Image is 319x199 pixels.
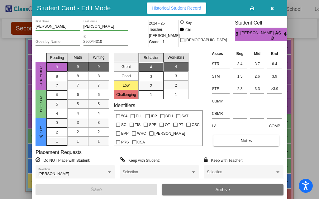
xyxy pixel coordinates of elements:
[135,121,141,129] span: TIS
[93,55,104,60] span: Writing
[168,55,184,60] span: Workskills
[120,157,160,163] label: = Keep with Student:
[275,30,284,36] span: AS
[56,129,58,135] span: 2
[77,101,79,107] span: 5
[56,120,58,126] span: 3
[185,36,227,44] span: [DEMOGRAPHIC_DATA]
[98,111,100,116] span: 4
[56,83,58,88] span: 7
[98,101,100,107] span: 5
[114,102,135,108] label: Identifiers
[266,50,283,57] th: End
[56,74,58,79] span: 8
[38,65,44,87] span: Great
[98,92,100,97] span: 6
[83,40,128,44] input: Enter ID
[77,83,79,88] span: 7
[240,30,275,36] span: [PERSON_NAME]
[77,92,79,97] span: 6
[56,92,58,98] span: 6
[165,112,173,120] span: BEH
[77,120,79,125] span: 3
[149,20,165,26] span: 2024 - 25
[175,64,177,70] span: 4
[56,138,58,144] span: 1
[213,135,279,146] button: Notes
[212,59,230,69] input: assessment
[284,30,289,38] span: 4
[181,112,188,120] span: SAT
[150,74,152,79] span: 3
[240,138,252,143] span: Notes
[175,83,177,88] span: 2
[121,121,126,129] span: SC
[179,121,183,129] span: PT
[121,138,129,146] span: PRS
[98,73,100,79] span: 8
[192,121,199,129] span: CSC
[212,72,230,81] input: assessment
[36,184,157,195] button: Save
[77,64,79,70] span: 9
[38,172,69,176] span: [PERSON_NAME]
[98,64,100,70] span: 9
[77,73,79,79] span: 8
[56,111,58,116] span: 4
[136,112,142,120] span: ELL
[144,55,158,61] span: Behavior
[121,112,127,120] span: 504
[175,92,177,97] span: 1
[152,6,201,11] span: Historical Student Record
[98,129,100,135] span: 2
[215,187,230,192] span: Archive
[149,39,164,45] span: Grade : 1
[98,120,100,125] span: 3
[151,112,157,120] span: IEP
[77,111,79,116] span: 4
[185,27,191,33] div: Girl
[210,50,231,57] th: Asses
[147,2,206,14] button: Historical Student Record
[36,149,82,155] label: Placement Requests
[150,64,152,70] span: 4
[185,20,192,25] div: Boy
[155,130,185,137] span: [PERSON_NAME]
[235,30,240,38] span: 9
[77,138,79,144] span: 1
[98,83,100,88] span: 7
[212,84,230,93] input: assessment
[149,26,180,39] span: Teacher: [PERSON_NAME]
[150,83,152,88] span: 2
[165,121,170,129] span: OT
[56,102,58,107] span: 5
[74,55,82,60] span: Math
[38,125,44,138] span: Low
[121,130,129,137] span: BPP
[37,4,111,12] h3: Student Card - Edit Mode
[38,95,44,113] span: Good
[162,184,283,195] button: Archive
[98,138,100,144] span: 1
[175,73,177,79] span: 3
[137,138,145,146] span: CSA
[150,92,152,97] span: 1
[235,20,289,26] h3: Student Cell
[249,50,266,57] th: Mid
[91,187,102,192] span: Save
[77,129,79,135] span: 2
[36,40,80,44] input: goes by name
[212,109,230,118] input: assessment
[50,55,64,61] span: Reading
[36,157,90,163] label: = Do NOT Place with Student:
[56,64,58,70] span: 9
[231,50,249,57] th: Beg
[212,121,230,131] input: assessment
[212,97,230,106] input: assessment
[137,130,146,137] span: WHC
[149,121,156,129] span: SPE
[204,157,243,163] label: = Keep with Teacher:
